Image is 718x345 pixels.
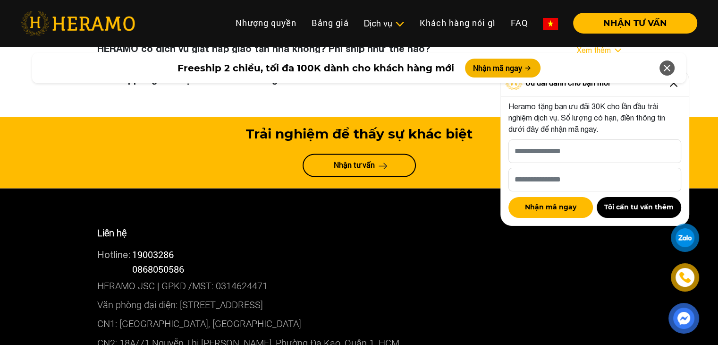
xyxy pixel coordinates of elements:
[465,59,541,78] button: Nhận mã ngay
[177,61,454,75] span: Freeship 2 chiều, tối đa 100K dành cho khách hàng mới
[304,13,356,33] a: Bảng giá
[573,13,697,34] button: NHẬN TƯ VẤN
[395,19,405,29] img: subToggleIcon
[97,226,621,240] p: Liên hệ
[97,314,621,333] p: CN1: [GEOGRAPHIC_DATA], [GEOGRAPHIC_DATA]
[21,11,135,35] img: heramo-logo.png
[680,272,691,283] img: phone-icon
[412,13,503,33] a: Khách hàng nói gì
[97,295,621,314] p: Văn phòng đại diện: [STREET_ADDRESS]
[97,276,621,295] p: HERAMO JSC | GPKD /MST: 0314624471
[132,248,174,260] a: 19003286
[228,13,304,33] a: Nhượng quyền
[303,154,416,177] a: Nhận tư vấn
[597,197,681,218] button: Tôi cần tư vấn thêm
[508,197,593,218] button: Nhận mã ngay
[566,19,697,27] a: NHẬN TƯ VẤN
[364,17,405,30] div: Dịch vụ
[97,249,130,260] span: Hotline:
[97,126,621,142] h3: Trải nghiệm để thấy sự khác biệt
[132,263,184,275] span: 0868050586
[508,101,681,135] p: Heramo tặng bạn ưu đãi 30K cho lần đầu trải nghiệm dịch vụ. Số lượng có hạn, điền thông tin dưới ...
[543,18,558,30] img: vn-flag.png
[503,13,535,33] a: FAQ
[672,265,698,290] a: phone-icon
[379,162,388,169] img: arrow-next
